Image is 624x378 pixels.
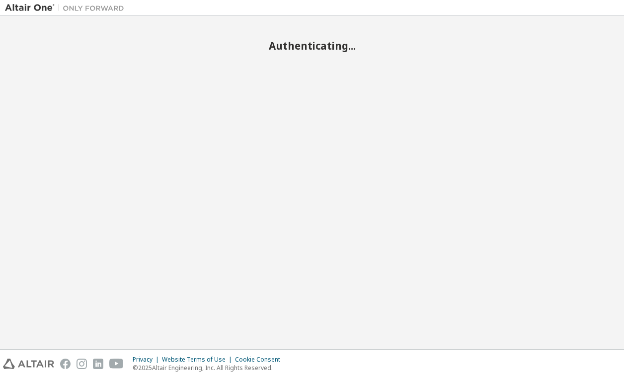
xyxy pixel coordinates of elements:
[77,359,87,369] img: instagram.svg
[60,359,71,369] img: facebook.svg
[235,356,286,364] div: Cookie Consent
[133,356,162,364] div: Privacy
[109,359,124,369] img: youtube.svg
[133,364,286,372] p: © 2025 Altair Engineering, Inc. All Rights Reserved.
[3,359,54,369] img: altair_logo.svg
[5,3,129,13] img: Altair One
[93,359,103,369] img: linkedin.svg
[5,39,619,52] h2: Authenticating...
[162,356,235,364] div: Website Terms of Use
